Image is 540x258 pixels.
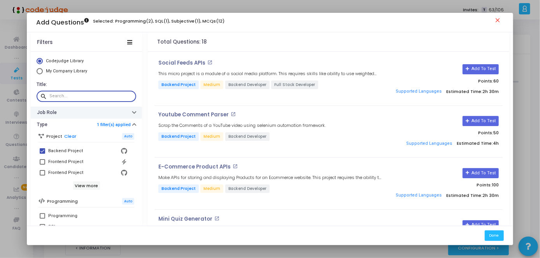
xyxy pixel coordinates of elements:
[158,81,199,89] span: Backend Project
[493,130,499,136] span: 50
[463,64,499,74] button: Add To Test
[391,183,499,188] p: Points:
[200,184,223,193] span: Medium
[158,132,199,141] span: Backend Project
[48,157,83,167] div: Frontend Project
[36,19,89,26] h3: Add Questions
[463,168,499,178] button: Add To Test
[158,175,383,180] h5: Make APIs for storing and displaying Products for an Ecommerce website. This project requires the...
[48,146,83,156] div: Backend Project
[48,222,56,232] div: SQL
[214,216,219,221] mat-icon: open_in_new
[485,230,504,241] button: Done
[207,60,212,65] mat-icon: open_in_new
[158,71,383,76] h5: This micro project is a module of a social media platform. This requires skills like ability to u...
[158,164,231,170] p: E-Commerce Product APIs
[37,110,57,116] h6: Job Role
[49,94,133,98] input: Search...
[225,184,270,193] span: Backend Developer
[158,112,229,118] p: Youtube Comment Parser
[391,130,499,135] p: Points:
[493,78,499,84] span: 60
[97,122,131,127] a: 1 filter(s) applied
[46,134,62,139] h6: Project
[48,168,83,177] div: Frontend Project
[158,216,212,222] p: Mini Quiz Generator
[492,182,499,188] span: 100
[482,89,499,94] span: 2h 30m
[494,17,504,26] mat-icon: close
[37,58,136,76] mat-radio-group: Select Library
[37,39,53,46] div: Filters
[391,79,499,84] p: Points:
[158,184,199,193] span: Backend Project
[37,82,134,88] h6: Title:
[271,81,318,89] span: Full Stack Developer
[122,198,134,205] span: Auto
[31,107,142,119] button: Job Role
[46,58,84,63] span: Codejudge Library
[122,133,134,140] span: Auto
[482,193,499,198] span: 2h 30m
[393,190,444,202] button: Supported Languages
[200,81,223,89] span: Medium
[48,211,77,221] div: Programming
[200,132,223,141] span: Medium
[31,119,142,131] button: Type1 filter(s) applied
[64,134,76,139] a: Clear
[93,19,224,24] h6: Selected: Programming(2), SQL(1), Subjective(1), MCQs(12)
[158,60,205,66] p: Social Feeds APIs
[46,68,87,74] span: My Company Library
[391,190,499,202] p: Estimated Time:
[157,39,207,45] h4: Total Questions: 18
[40,93,49,100] mat-icon: search
[73,181,100,190] h6: View more
[391,86,499,97] p: Estimated Time:
[158,123,326,128] h5: Scrap the Comments of a YouTube video using selenium automation framework.
[225,81,270,89] span: Backend Developer
[37,122,47,128] h6: Type
[391,138,499,149] p: Estimated Time:
[463,116,499,126] button: Add To Test
[233,164,238,169] mat-icon: open_in_new
[404,138,455,149] button: Supported Languages
[225,132,270,141] span: Backend Developer
[493,141,499,146] span: 4h
[393,86,444,97] button: Supported Languages
[463,220,499,230] button: Add To Test
[231,112,236,117] mat-icon: open_in_new
[47,199,78,204] h6: Programming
